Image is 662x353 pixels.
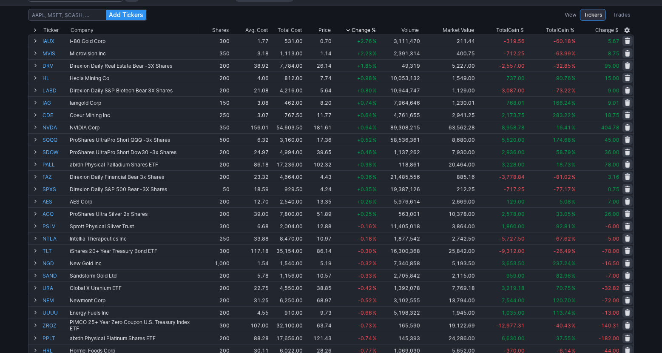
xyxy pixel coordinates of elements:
[304,195,332,207] td: 13.35
[584,11,602,19] span: Tickers
[278,26,302,34] div: Total Cost
[571,260,576,267] span: %
[421,146,476,158] td: 7,930.00
[43,84,68,96] a: LABD
[378,121,421,133] td: 89,308,215
[372,38,377,44] span: %
[304,96,332,109] td: 8.20
[70,112,199,118] div: Coeur Mining Inc
[71,26,94,34] div: Company
[352,26,376,34] span: Change %
[546,26,558,34] span: Total
[605,112,619,118] span: 18.75
[270,96,304,109] td: 462.00
[499,174,525,180] span: -3,778.84
[571,38,576,44] span: %
[553,260,571,267] span: 237.24
[502,112,525,118] span: 2,173.75
[571,75,576,81] span: %
[506,100,525,106] span: 768.01
[270,59,304,72] td: 7,784.00
[304,59,332,72] td: 26.14
[270,109,304,121] td: 767.50
[230,269,270,281] td: 5.78
[357,149,372,155] span: +0.46
[378,232,421,244] td: 1,877,542
[554,248,571,254] span: -26.49
[421,109,476,121] td: 2,941.25
[504,38,525,44] span: -319.56
[270,220,304,232] td: 2,004.00
[70,174,199,180] div: Direxion Daily Financial Bear 3x Shares
[372,186,377,192] span: %
[106,10,146,20] button: Add Tickers
[378,109,421,121] td: 4,761,655
[372,63,377,69] span: %
[421,121,476,133] td: 63,562.28
[556,223,571,230] span: 92.81
[230,158,270,170] td: 86.18
[378,207,421,220] td: 563,001
[554,38,571,44] span: -60.18
[230,59,270,72] td: 38.92
[372,149,377,155] span: %
[230,244,270,257] td: 117.18
[43,146,68,158] a: SDOW
[270,269,304,281] td: 1,156.00
[270,146,304,158] td: 4,994.00
[372,235,377,242] span: %
[304,207,332,220] td: 51.89
[304,109,332,121] td: 11.77
[608,174,619,180] span: 3.16
[556,124,571,131] span: 16.41
[304,47,332,59] td: 1.14
[70,38,199,44] div: i-80 Gold Corp
[571,174,576,180] span: %
[358,235,372,242] span: -0.18
[304,84,332,96] td: 5.64
[230,220,270,232] td: 6.68
[230,183,270,195] td: 18.59
[554,87,571,94] span: -73.22
[602,260,619,267] span: -16.50
[43,208,68,220] a: AGQ
[43,60,68,72] a: DRV
[357,87,372,94] span: +0.80
[70,75,199,81] div: Hecla Mining Co
[200,109,230,121] td: 250
[43,232,68,244] a: NTLA
[502,149,525,155] span: 2,936.00
[357,124,372,131] span: +0.64
[608,100,619,106] span: 9.01
[357,137,372,143] span: +0.52
[318,26,331,34] div: Price
[304,257,332,269] td: 5.19
[372,75,377,81] span: %
[553,112,571,118] span: 283.22
[200,96,230,109] td: 150
[560,198,571,205] span: 5.08
[270,257,304,269] td: 1,540.00
[304,34,332,47] td: 0.70
[70,100,199,106] div: Iamgold Corp
[70,223,199,230] div: Sprott Physical Silver Trust
[212,26,229,34] div: Shares
[571,248,576,254] span: %
[571,124,576,131] span: %
[502,211,525,217] span: 2,578.00
[601,124,619,131] span: 404.78
[28,9,147,21] input: AAPL, MSFT, $CASH, …
[304,121,332,133] td: 181.61
[372,124,377,131] span: %
[605,211,619,217] span: 26.00
[378,96,421,109] td: 7,964,646
[504,186,525,192] span: -717.25
[43,121,68,133] a: NVDA
[200,170,230,183] td: 200
[200,146,230,158] td: 200
[421,133,476,146] td: 8,680.00
[378,146,421,158] td: 1,137,262
[421,34,476,47] td: 211.44
[378,220,421,232] td: 11,405,018
[200,269,230,281] td: 200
